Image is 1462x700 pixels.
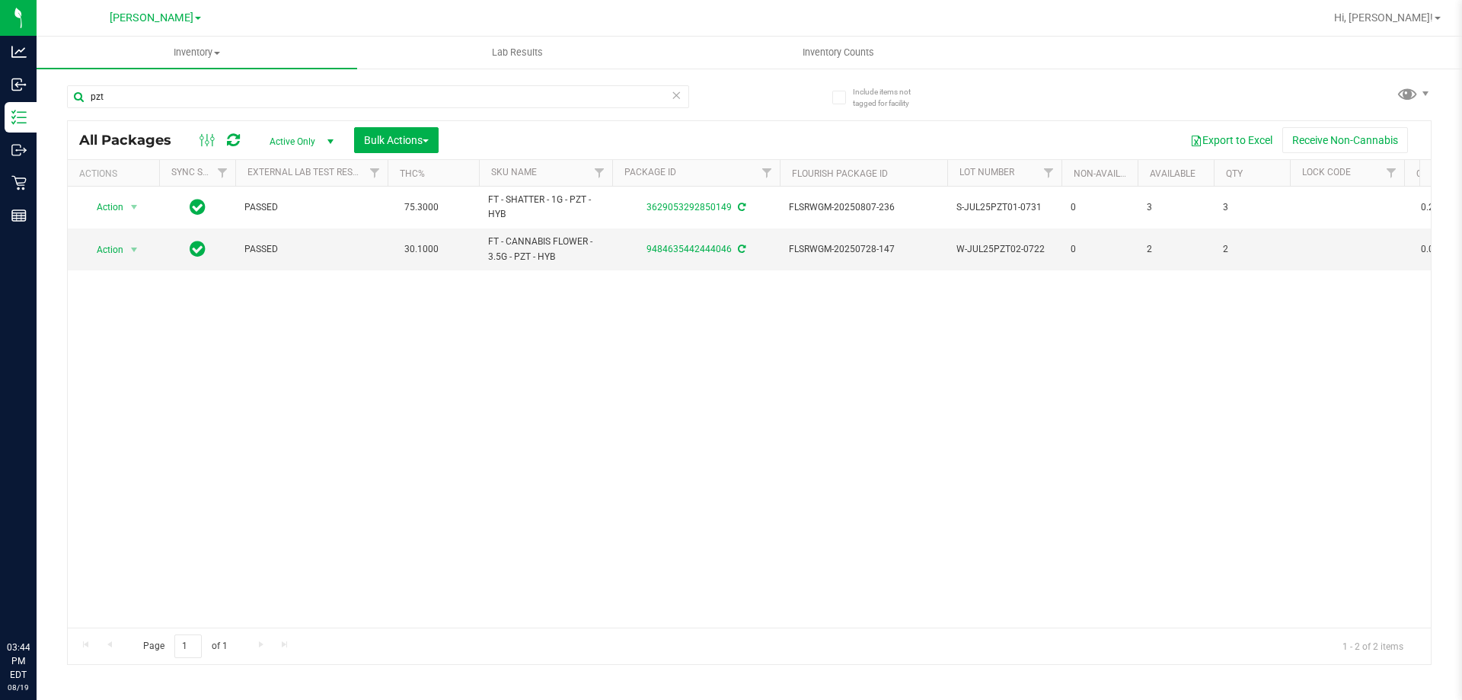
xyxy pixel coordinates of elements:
[11,208,27,223] inline-svg: Reports
[125,239,144,261] span: select
[1282,127,1408,153] button: Receive Non-Cannabis
[1302,167,1351,177] a: Lock Code
[397,238,446,261] span: 30.1000
[11,77,27,92] inline-svg: Inbound
[1379,160,1404,186] a: Filter
[11,44,27,59] inline-svg: Analytics
[110,11,193,24] span: [PERSON_NAME]
[1223,200,1281,215] span: 3
[11,110,27,125] inline-svg: Inventory
[362,160,388,186] a: Filter
[646,244,732,254] a: 9484635442444046
[1147,242,1205,257] span: 2
[1071,200,1128,215] span: 0
[79,132,187,149] span: All Packages
[736,202,745,213] span: Sync from Compliance System
[646,202,732,213] a: 3629053292850149
[130,634,240,658] span: Page of 1
[244,200,378,215] span: PASSED
[125,197,144,218] span: select
[357,37,678,69] a: Lab Results
[397,197,446,219] span: 75.3000
[7,682,30,693] p: 08/19
[364,134,429,146] span: Bulk Actions
[174,634,202,658] input: 1
[171,167,230,177] a: Sync Status
[736,244,745,254] span: Sync from Compliance System
[1330,634,1416,657] span: 1 - 2 of 2 items
[67,85,689,108] input: Search Package ID, Item Name, SKU, Lot or Part Number...
[400,168,425,179] a: THC%
[11,142,27,158] inline-svg: Outbound
[624,167,676,177] a: Package ID
[7,641,30,682] p: 03:44 PM EDT
[1180,127,1282,153] button: Export to Excel
[678,37,998,69] a: Inventory Counts
[488,193,603,222] span: FT - SHATTER - 1G - PZT - HYB
[1147,200,1205,215] span: 3
[1036,160,1061,186] a: Filter
[471,46,563,59] span: Lab Results
[190,238,206,260] span: In Sync
[959,167,1014,177] a: Lot Number
[853,86,929,109] span: Include items not tagged for facility
[789,200,938,215] span: FLSRWGM-20250807-236
[83,197,124,218] span: Action
[789,242,938,257] span: FLSRWGM-20250728-147
[587,160,612,186] a: Filter
[1413,197,1457,219] span: 0.2050
[671,85,682,105] span: Clear
[782,46,895,59] span: Inventory Counts
[354,127,439,153] button: Bulk Actions
[792,168,888,179] a: Flourish Package ID
[956,242,1052,257] span: W-JUL25PZT02-0722
[37,46,357,59] span: Inventory
[491,167,537,177] a: SKU Name
[488,235,603,264] span: FT - CANNABIS FLOWER - 3.5G - PZT - HYB
[1334,11,1433,24] span: Hi, [PERSON_NAME]!
[210,160,235,186] a: Filter
[79,168,153,179] div: Actions
[755,160,780,186] a: Filter
[1226,168,1243,179] a: Qty
[1413,238,1457,261] span: 0.0000
[247,167,367,177] a: External Lab Test Result
[956,200,1052,215] span: S-JUL25PZT01-0731
[1416,168,1441,179] a: CBD%
[37,37,357,69] a: Inventory
[1071,242,1128,257] span: 0
[244,242,378,257] span: PASSED
[1074,168,1141,179] a: Non-Available
[11,175,27,190] inline-svg: Retail
[15,578,61,624] iframe: Resource center
[1223,242,1281,257] span: 2
[83,239,124,261] span: Action
[190,197,206,218] span: In Sync
[1150,168,1195,179] a: Available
